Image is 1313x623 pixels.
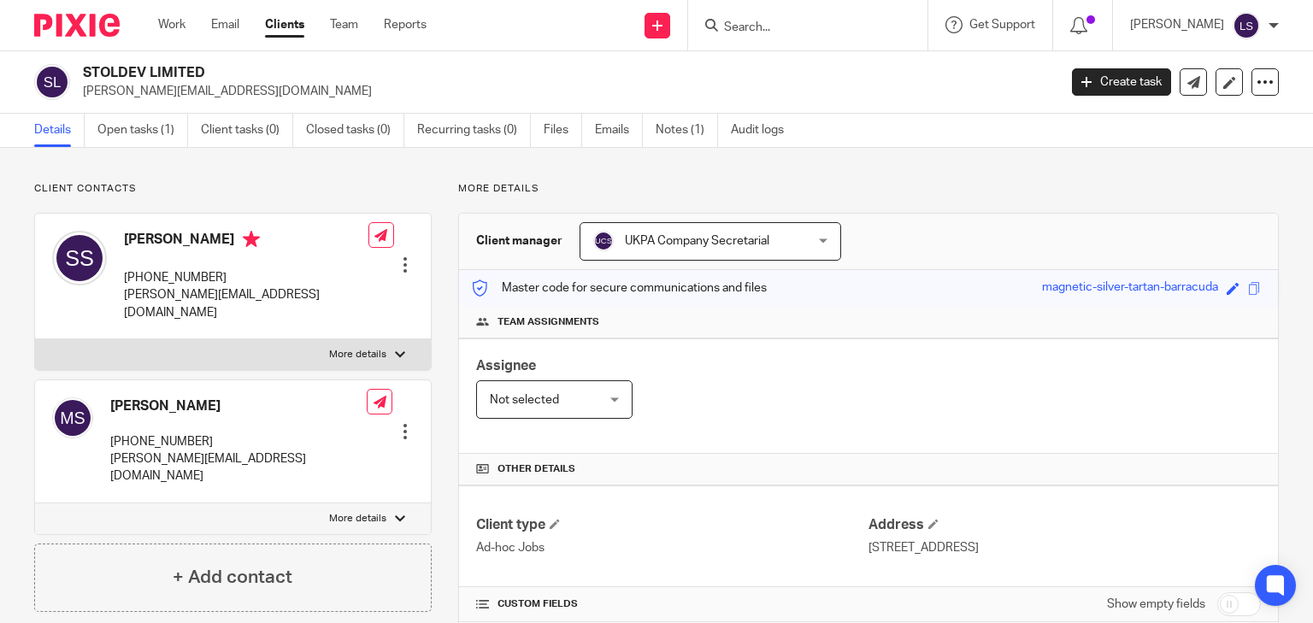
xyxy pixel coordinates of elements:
img: svg%3E [1233,12,1260,39]
a: Audit logs [731,114,797,147]
h4: [PERSON_NAME] [110,397,367,415]
h4: CUSTOM FIELDS [476,597,868,611]
p: [PHONE_NUMBER] [110,433,367,450]
a: Team [330,16,358,33]
p: More details [329,348,386,361]
a: Clients [265,16,304,33]
label: Show empty fields [1107,596,1205,613]
p: More details [329,512,386,526]
h3: Client manager [476,232,562,250]
p: Client contacts [34,182,432,196]
p: Master code for secure communications and files [472,279,767,297]
input: Search [722,21,876,36]
p: [PHONE_NUMBER] [124,269,368,286]
p: [STREET_ADDRESS] [868,539,1261,556]
a: Email [211,16,239,33]
div: magnetic-silver-tartan-barracuda [1042,279,1218,298]
h4: + Add contact [173,564,292,591]
span: Assignee [476,359,536,373]
span: Team assignments [498,315,599,329]
p: Ad-hoc Jobs [476,539,868,556]
a: Reports [384,16,427,33]
a: Client tasks (0) [201,114,293,147]
a: Files [544,114,582,147]
p: [PERSON_NAME][EMAIL_ADDRESS][DOMAIN_NAME] [110,450,367,485]
h2: STOLDEV LIMITED [83,64,854,82]
img: svg%3E [52,231,107,285]
a: Work [158,16,185,33]
p: [PERSON_NAME] [1130,16,1224,33]
a: Details [34,114,85,147]
a: Open tasks (1) [97,114,188,147]
span: Get Support [969,19,1035,31]
a: Closed tasks (0) [306,114,404,147]
span: Other details [498,462,575,476]
p: [PERSON_NAME][EMAIL_ADDRESS][DOMAIN_NAME] [83,83,1046,100]
span: Not selected [490,394,559,406]
a: Notes (1) [656,114,718,147]
img: svg%3E [593,231,614,251]
p: More details [458,182,1279,196]
a: Recurring tasks (0) [417,114,531,147]
i: Primary [243,231,260,248]
h4: Client type [476,516,868,534]
h4: Address [868,516,1261,534]
h4: [PERSON_NAME] [124,231,368,252]
a: Emails [595,114,643,147]
a: Create task [1072,68,1171,96]
img: Pixie [34,14,120,37]
span: UKPA Company Secretarial [625,235,769,247]
img: svg%3E [34,64,70,100]
img: svg%3E [52,397,93,438]
p: [PERSON_NAME][EMAIL_ADDRESS][DOMAIN_NAME] [124,286,368,321]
